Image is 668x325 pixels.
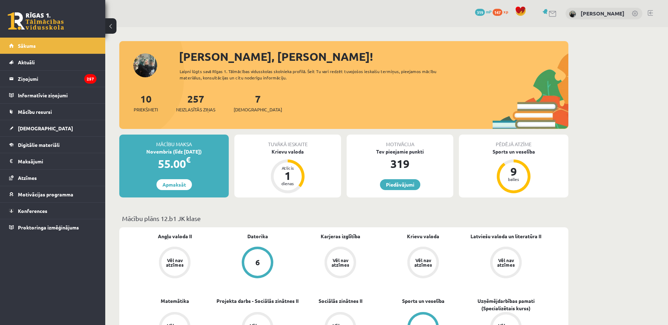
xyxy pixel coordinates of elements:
[277,181,298,186] div: dienas
[9,219,96,235] a: Proktoringa izmēģinājums
[234,148,341,155] div: Krievu valoda
[319,297,362,305] a: Sociālās zinātnes II
[459,148,568,194] a: Sports un veselība 9 balles
[8,12,64,30] a: Rīgas 1. Tālmācības vidusskola
[234,106,282,113] span: [DEMOGRAPHIC_DATA]
[234,92,282,113] a: 7[DEMOGRAPHIC_DATA]
[165,258,185,267] div: Vēl nav atzīmes
[18,142,60,148] span: Digitālie materiāli
[18,125,73,131] span: [DEMOGRAPHIC_DATA]
[475,9,485,16] span: 319
[156,179,192,190] a: Apmaksāt
[486,9,492,14] span: mP
[459,135,568,148] div: Pēdējā atzīme
[496,258,516,267] div: Vēl nav atzīmes
[176,106,215,113] span: Neizlasītās ziņas
[382,247,465,280] a: Vēl nav atzīmes
[9,87,96,103] a: Informatīvie ziņojumi
[569,11,576,18] img: Sofija Jurģevica
[277,166,298,170] div: Atlicis
[18,87,96,103] legend: Informatīvie ziņojumi
[9,54,96,70] a: Aktuāli
[459,148,568,155] div: Sports un veselība
[18,43,36,49] span: Sākums
[18,224,79,230] span: Proktoringa izmēģinājums
[18,71,96,87] legend: Ziņojumi
[18,208,47,214] span: Konferences
[503,9,508,14] span: xp
[347,155,453,172] div: 319
[216,247,299,280] a: 6
[9,153,96,169] a: Maksājumi
[9,38,96,54] a: Sākums
[119,148,229,155] div: Novembris (līdz [DATE])
[134,106,158,113] span: Priekšmeti
[407,233,439,240] a: Krievu valoda
[216,297,299,305] a: Projekta darbs - Sociālās zinātnes II
[465,297,547,312] a: Uzņēmējdarbības pamati (Specializētais kurss)
[180,68,449,81] div: Laipni lūgts savā Rīgas 1. Tālmācības vidusskolas skolnieka profilā. Šeit Tu vari redzēt tuvojošo...
[158,233,192,240] a: Angļu valoda II
[18,59,35,65] span: Aktuāli
[493,9,512,14] a: 147 xp
[380,179,420,190] a: Piedāvājumi
[255,259,260,266] div: 6
[9,71,96,87] a: Ziņojumi257
[581,10,624,17] a: [PERSON_NAME]
[299,247,382,280] a: Vēl nav atzīmes
[84,74,96,84] i: 257
[465,247,547,280] a: Vēl nav atzīmes
[161,297,189,305] a: Matemātika
[321,233,360,240] a: Karjeras izglītība
[134,92,158,113] a: 10Priekšmeti
[9,137,96,153] a: Digitālie materiāli
[330,258,350,267] div: Vēl nav atzīmes
[347,135,453,148] div: Motivācija
[234,148,341,194] a: Krievu valoda Atlicis 1 dienas
[277,170,298,181] div: 1
[18,153,96,169] legend: Maksājumi
[186,155,191,165] span: €
[133,247,216,280] a: Vēl nav atzīmes
[9,170,96,186] a: Atzīmes
[179,48,568,65] div: [PERSON_NAME], [PERSON_NAME]!
[9,104,96,120] a: Mācību resursi
[503,177,524,181] div: balles
[493,9,502,16] span: 147
[18,191,73,197] span: Motivācijas programma
[470,233,541,240] a: Latviešu valoda un literatūra II
[247,233,268,240] a: Datorika
[9,186,96,202] a: Motivācijas programma
[347,148,453,155] div: Tev pieejamie punkti
[503,166,524,177] div: 9
[9,203,96,219] a: Konferences
[18,175,37,181] span: Atzīmes
[413,258,433,267] div: Vēl nav atzīmes
[122,214,566,223] p: Mācību plāns 12.b1 JK klase
[475,9,492,14] a: 319 mP
[9,120,96,136] a: [DEMOGRAPHIC_DATA]
[119,135,229,148] div: Mācību maksa
[176,92,215,113] a: 257Neizlasītās ziņas
[234,135,341,148] div: Tuvākā ieskaite
[18,109,52,115] span: Mācību resursi
[119,155,229,172] div: 55.00
[402,297,445,305] a: Sports un veselība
